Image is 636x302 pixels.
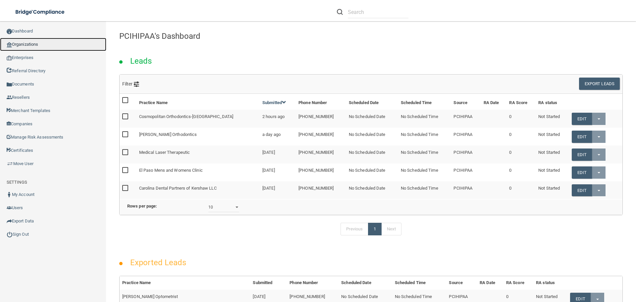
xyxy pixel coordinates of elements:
[536,146,569,163] td: Not Started
[296,128,346,146] td: [PHONE_NUMBER]
[451,163,481,181] td: PCIHIPAA
[136,110,260,128] td: Cosmopolitan Orthodontics-[GEOGRAPHIC_DATA]
[346,146,398,163] td: No Scheduled Date
[287,276,339,290] th: Phone Number
[7,160,13,167] img: briefcase.64adab9b.png
[7,192,12,197] img: ic_user_dark.df1a06c3.png
[392,276,447,290] th: Scheduled Time
[260,110,296,128] td: 2 hours ago
[572,184,592,197] a: Edit
[250,276,287,290] th: Submitted
[398,181,451,199] td: No Scheduled Time
[451,94,481,110] th: Source
[122,81,139,87] span: Filter
[398,163,451,181] td: No Scheduled Time
[136,181,260,199] td: Carolina Dental Partners of Kershaw LLC
[572,166,592,179] a: Edit
[119,32,623,40] h4: PCIHIPAA's Dashboard
[7,231,13,237] img: ic_power_dark.7ecde6b1.png
[506,163,536,181] td: 0
[506,94,536,110] th: RA Score
[120,276,250,290] th: Practice Name
[136,163,260,181] td: El Paso Mens and Womens Clinic
[124,253,193,272] h2: Exported Leads
[127,204,157,209] b: Rows per page:
[533,276,567,290] th: RA status
[579,78,620,90] button: Export Leads
[346,163,398,181] td: No Scheduled Date
[348,6,408,18] input: Search
[481,94,507,110] th: RA Date
[260,181,296,199] td: [DATE]
[136,128,260,146] td: [PERSON_NAME] Orthodontics
[296,110,346,128] td: [PHONE_NUMBER]
[536,128,569,146] td: Not Started
[451,128,481,146] td: PCIHIPAA
[136,146,260,163] td: Medical Laser Therapeutic
[368,223,382,235] a: 1
[339,276,392,290] th: Scheduled Date
[134,82,139,87] img: icon-filter@2x.21656d0b.png
[398,110,451,128] td: No Scheduled Time
[7,95,12,100] img: ic_reseller.de258add.png
[451,110,481,128] td: PCIHIPAA
[260,163,296,181] td: [DATE]
[124,52,159,70] h2: Leads
[7,82,12,87] img: icon-documents.8dae5593.png
[260,128,296,146] td: a day ago
[7,178,27,186] label: SETTINGS
[346,128,398,146] td: No Scheduled Date
[536,181,569,199] td: Not Started
[477,276,503,290] th: RA Date
[506,128,536,146] td: 0
[506,110,536,128] td: 0
[7,42,12,47] img: organization-icon.f8decf85.png
[296,181,346,199] td: [PHONE_NUMBER]
[503,276,533,290] th: RA Score
[337,9,343,15] img: ic-search.3b580494.png
[346,181,398,199] td: No Scheduled Date
[446,276,477,290] th: Source
[7,218,12,224] img: icon-export.b9366987.png
[398,128,451,146] td: No Scheduled Time
[381,223,401,235] a: Next
[136,94,260,110] th: Practice Name
[7,205,12,211] img: icon-users.e205127d.png
[346,110,398,128] td: No Scheduled Date
[521,255,628,281] iframe: Drift Widget Chat Controller
[262,100,286,105] a: Submitted
[341,223,368,235] a: Previous
[260,146,296,163] td: [DATE]
[572,113,592,125] a: Edit
[536,110,569,128] td: Not Started
[506,146,536,163] td: 0
[572,131,592,143] a: Edit
[10,5,71,19] img: bridge_compliance_login_screen.278c3ca4.svg
[506,181,536,199] td: 0
[451,181,481,199] td: PCIHIPAA
[398,94,451,110] th: Scheduled Time
[296,94,346,110] th: Phone Number
[7,56,12,60] img: enterprise.0d942306.png
[536,94,569,110] th: RA status
[296,146,346,163] td: [PHONE_NUMBER]
[296,163,346,181] td: [PHONE_NUMBER]
[398,146,451,163] td: No Scheduled Time
[536,163,569,181] td: Not Started
[346,94,398,110] th: Scheduled Date
[451,146,481,163] td: PCIHIPAA
[7,29,12,34] img: ic_dashboard_dark.d01f4a41.png
[572,149,592,161] a: Edit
